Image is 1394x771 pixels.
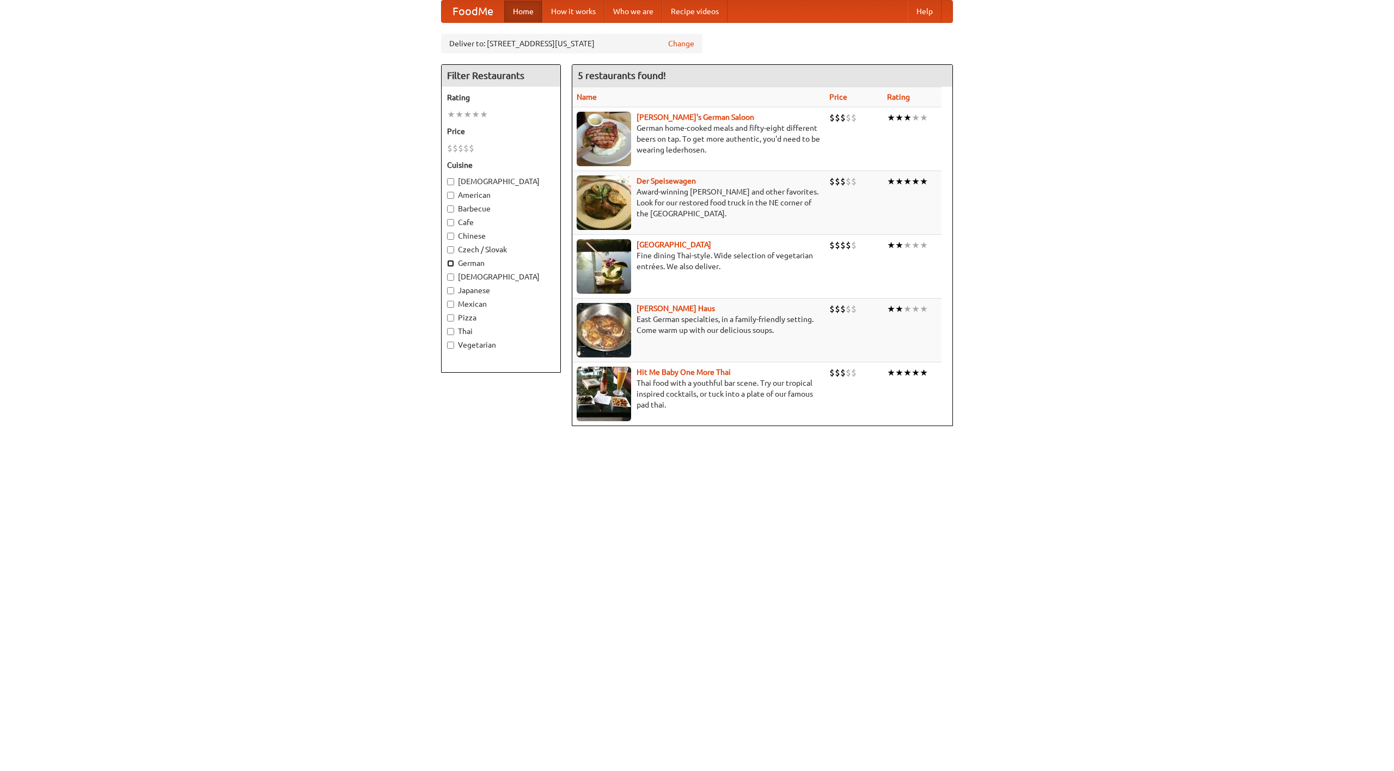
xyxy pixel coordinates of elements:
li: ★ [472,108,480,120]
li: $ [835,175,840,187]
a: [GEOGRAPHIC_DATA] [637,240,711,249]
h4: Filter Restaurants [442,65,560,87]
li: $ [846,367,851,379]
li: ★ [912,367,920,379]
h5: Cuisine [447,160,555,171]
label: Mexican [447,299,555,309]
input: Cafe [447,219,454,226]
b: [PERSON_NAME]'s German Saloon [637,113,754,122]
li: ★ [895,175,903,187]
li: ★ [887,367,895,379]
li: $ [829,303,835,315]
li: $ [851,303,857,315]
li: ★ [920,175,928,187]
li: $ [829,112,835,124]
li: $ [851,175,857,187]
li: ★ [920,239,928,251]
h5: Rating [447,92,555,103]
a: Price [829,93,847,101]
input: Czech / Slovak [447,246,454,253]
label: Cafe [447,217,555,228]
li: $ [851,112,857,124]
b: Der Speisewagen [637,177,696,185]
img: speisewagen.jpg [577,175,631,230]
p: Thai food with a youthful bar scene. Try our tropical inspired cocktails, or tuck into a plate of... [577,378,821,410]
input: [DEMOGRAPHIC_DATA] [447,274,454,281]
label: Chinese [447,230,555,241]
li: $ [447,142,453,154]
a: Rating [887,93,910,101]
li: $ [458,142,463,154]
li: ★ [480,108,488,120]
a: Who we are [604,1,662,22]
li: ★ [920,367,928,379]
li: ★ [912,175,920,187]
label: Pizza [447,312,555,323]
li: $ [840,239,846,251]
input: American [447,192,454,199]
li: ★ [903,303,912,315]
label: Thai [447,326,555,337]
label: Vegetarian [447,339,555,350]
li: ★ [903,239,912,251]
li: $ [453,142,458,154]
a: Name [577,93,597,101]
a: Hit Me Baby One More Thai [637,368,731,377]
input: German [447,260,454,267]
li: ★ [895,239,903,251]
li: ★ [463,108,472,120]
input: Japanese [447,287,454,294]
a: How it works [542,1,604,22]
li: ★ [887,175,895,187]
a: Change [668,38,694,49]
img: babythai.jpg [577,367,631,421]
label: German [447,258,555,269]
li: $ [846,239,851,251]
img: satay.jpg [577,239,631,294]
li: ★ [895,303,903,315]
label: [DEMOGRAPHIC_DATA] [447,271,555,282]
input: Thai [447,328,454,335]
li: ★ [912,239,920,251]
p: German home-cooked meals and fifty-eight different beers on tap. To get more authentic, you'd nee... [577,123,821,155]
img: kohlhaus.jpg [577,303,631,357]
li: $ [469,142,474,154]
label: American [447,190,555,201]
li: $ [840,175,846,187]
li: $ [835,367,840,379]
li: $ [829,367,835,379]
li: $ [835,303,840,315]
li: $ [851,367,857,379]
img: esthers.jpg [577,112,631,166]
li: $ [835,112,840,124]
div: Deliver to: [STREET_ADDRESS][US_STATE] [441,34,702,53]
li: ★ [895,112,903,124]
input: Vegetarian [447,342,454,349]
li: ★ [887,303,895,315]
li: $ [829,239,835,251]
li: ★ [887,239,895,251]
label: Japanese [447,285,555,296]
h5: Price [447,126,555,137]
li: ★ [903,175,912,187]
li: $ [846,303,851,315]
input: Mexican [447,301,454,308]
li: ★ [887,112,895,124]
li: ★ [455,108,463,120]
input: Barbecue [447,205,454,213]
li: ★ [912,112,920,124]
ng-pluralize: 5 restaurants found! [578,70,666,81]
li: $ [835,239,840,251]
label: Barbecue [447,203,555,214]
li: $ [840,112,846,124]
p: Fine dining Thai-style. Wide selection of vegetarian entrées. We also deliver. [577,250,821,272]
li: ★ [912,303,920,315]
input: Pizza [447,314,454,321]
b: [PERSON_NAME] Haus [637,304,715,313]
a: Home [504,1,542,22]
li: $ [846,175,851,187]
a: FoodMe [442,1,504,22]
a: Help [908,1,941,22]
li: $ [840,303,846,315]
